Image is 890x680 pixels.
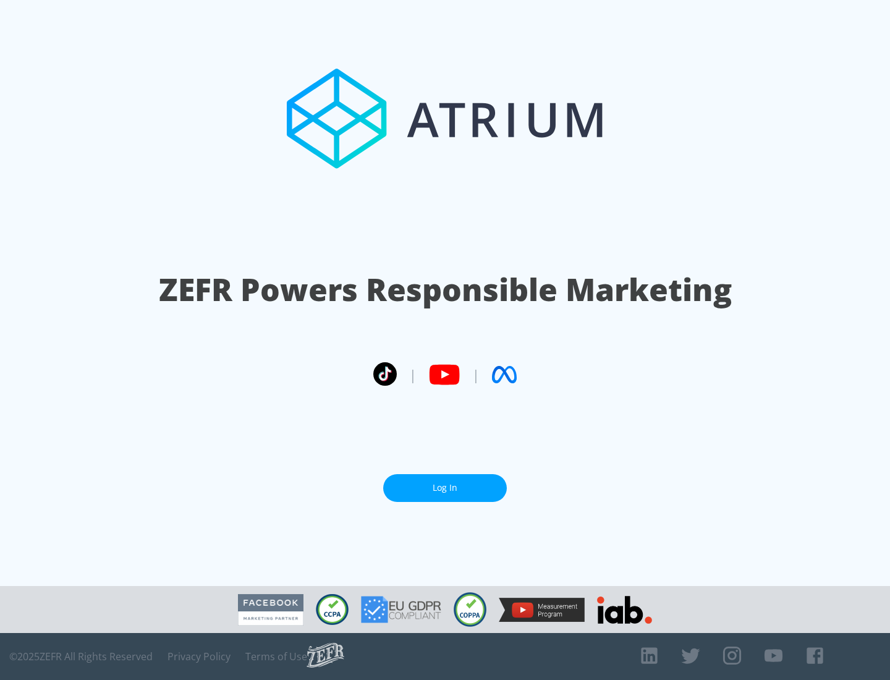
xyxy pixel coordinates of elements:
a: Terms of Use [245,650,307,663]
img: YouTube Measurement Program [499,598,585,622]
span: | [472,365,480,384]
a: Privacy Policy [167,650,231,663]
img: CCPA Compliant [316,594,349,625]
img: IAB [597,596,652,624]
a: Log In [383,474,507,502]
img: Facebook Marketing Partner [238,594,303,626]
span: | [409,365,417,384]
img: GDPR Compliant [361,596,441,623]
span: © 2025 ZEFR All Rights Reserved [9,650,153,663]
h1: ZEFR Powers Responsible Marketing [159,268,732,311]
img: COPPA Compliant [454,592,486,627]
